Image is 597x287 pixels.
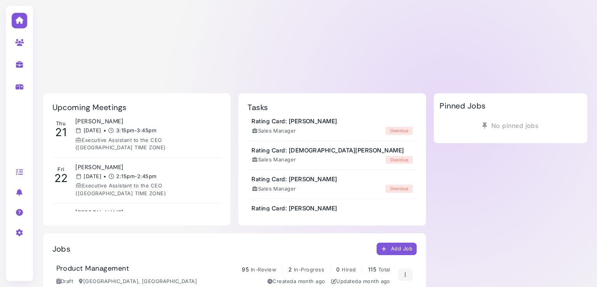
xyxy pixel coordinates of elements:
div: overdue [386,127,413,135]
time: Thu [56,120,66,126]
div: Created [267,278,325,285]
div: overdue [386,185,413,193]
span: In-Review [251,266,276,273]
h3: [PERSON_NAME] [75,118,217,125]
div: Executive Assistant to the CEO ([GEOGRAPHIC_DATA] TIME ZONE) [75,182,217,197]
h3: Rating Card: [DEMOGRAPHIC_DATA][PERSON_NAME] [251,147,404,154]
h2: Upcoming Meetings [52,103,127,112]
div: Executive Assistant to the CEO ([GEOGRAPHIC_DATA] TIME ZONE) [75,136,217,152]
h3: Rating Card: [PERSON_NAME] [251,205,337,212]
div: overdue [386,156,413,164]
time: Jul 17, 2025 [293,278,325,284]
span: Hired [342,266,356,273]
div: Updated [331,278,390,285]
div: Sales Manager [251,185,296,193]
span: • [103,173,106,180]
h3: Product Management [56,264,129,273]
h2: Tasks [248,103,268,112]
span: In-Progress [294,266,324,273]
span: • [103,127,106,135]
time: Jul 17, 2025 [358,278,390,284]
h3: [PERSON_NAME] [75,209,217,216]
button: Add Job [377,243,417,255]
h3: Rating Card: [PERSON_NAME] [251,118,337,125]
div: Sales Manager [251,127,296,135]
time: [DATE] [84,127,101,133]
time: 2:45pm [137,173,157,179]
span: - [108,173,157,180]
time: 2:15pm [116,173,134,179]
time: 3:45pm [137,127,156,133]
time: [DATE] [84,173,101,179]
span: - [108,127,156,135]
div: No pinned jobs [440,118,581,133]
span: 2 [288,266,292,273]
h2: Jobs [52,244,71,254]
span: 0 [336,266,340,273]
h2: Pinned Jobs [440,101,485,110]
time: 21 [55,126,66,139]
h3: [PERSON_NAME] [75,164,217,171]
div: Add Job [381,245,413,253]
div: [GEOGRAPHIC_DATA], [GEOGRAPHIC_DATA] [79,278,197,285]
div: Sales Manager [251,156,296,164]
span: 115 [368,266,376,273]
h3: Rating Card: [PERSON_NAME] [251,176,337,183]
time: 22 [54,171,68,185]
time: Fri [58,166,64,172]
span: 95 [242,266,249,273]
div: Draft [56,278,73,285]
time: 3:15pm [116,127,134,133]
span: Total [378,266,390,273]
